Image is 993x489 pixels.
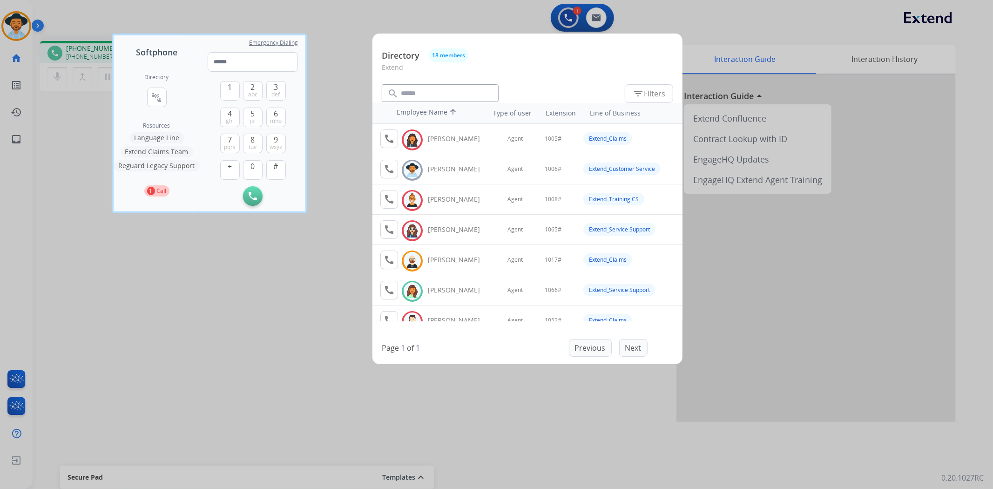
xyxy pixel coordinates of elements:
img: avatar [405,284,419,299]
p: 0.20.1027RC [941,472,984,483]
button: 18 members [429,48,468,62]
button: 3def [266,81,286,101]
button: 1Call [144,185,169,197]
span: mno [270,117,282,125]
span: 1008# [545,196,561,203]
span: abc [248,91,257,98]
img: avatar [405,193,419,208]
span: 1 [228,81,232,93]
span: 0 [251,161,255,172]
span: Emergency Dialing [249,39,298,47]
button: # [266,160,286,180]
span: 3 [274,81,278,93]
mat-icon: call [384,285,395,296]
span: Agent [507,196,523,203]
span: wxyz [270,143,282,151]
span: 7 [228,134,232,145]
button: Extend Claims Team [121,146,193,157]
span: 1066# [545,286,561,294]
div: Extend_Claims [583,314,632,326]
button: Language Line [129,132,184,143]
span: ghi [226,117,234,125]
div: Extend_Training CS [583,193,644,205]
div: Extend_Claims [583,132,632,145]
p: of [407,342,414,353]
span: Agent [507,226,523,233]
span: 1052# [545,317,561,324]
mat-icon: call [384,163,395,175]
p: Extend [382,62,673,80]
span: Agent [507,165,523,173]
span: Resources [143,122,170,129]
button: + [220,160,240,180]
mat-icon: arrow_upward [447,108,459,119]
th: Type of user [480,104,537,122]
mat-icon: connect_without_contact [151,92,162,103]
button: 9wxyz [266,134,286,153]
mat-icon: call [384,315,395,326]
mat-icon: filter_list [633,88,644,99]
button: Filters [625,84,673,103]
p: Page [382,342,399,353]
span: Agent [507,135,523,143]
img: avatar [405,254,419,268]
mat-icon: search [387,88,399,99]
span: 5 [251,108,255,119]
button: Reguard Legacy Support [114,160,200,171]
span: Agent [507,286,523,294]
div: Extend_Service Support [583,223,655,236]
span: 1065# [545,226,561,233]
img: call-button [249,192,257,200]
span: Softphone [136,46,177,59]
span: Filters [633,88,665,99]
span: 2 [251,81,255,93]
span: 4 [228,108,232,119]
h2: Directory [145,74,169,81]
span: 1005# [545,135,561,143]
span: Agent [507,317,523,324]
span: 8 [251,134,255,145]
span: Agent [507,256,523,264]
div: [PERSON_NAME] [428,164,490,174]
div: [PERSON_NAME] [428,134,490,143]
button: 4ghi [220,108,240,127]
img: avatar [405,163,419,177]
button: 1 [220,81,240,101]
span: tuv [249,143,257,151]
div: Extend_Customer Service [583,163,661,175]
p: Directory [382,49,419,62]
span: 6 [274,108,278,119]
span: def [272,91,280,98]
img: avatar [405,224,419,238]
span: 1006# [545,165,561,173]
button: 2abc [243,81,263,101]
div: [PERSON_NAME] [428,255,490,265]
div: [PERSON_NAME] [428,195,490,204]
span: + [228,161,232,172]
div: Extend_Service Support [583,284,655,296]
p: Call [157,187,167,195]
img: avatar [405,133,419,147]
img: avatar [405,314,419,329]
div: Extend_Claims [583,253,632,266]
th: Employee Name [392,103,476,123]
span: 1017# [545,256,561,264]
mat-icon: call [384,133,395,144]
span: jkl [250,117,256,125]
span: pqrs [224,143,236,151]
button: 6mno [266,108,286,127]
div: [PERSON_NAME] [428,316,490,325]
mat-icon: call [384,254,395,265]
mat-icon: call [384,194,395,205]
span: # [274,161,278,172]
div: [PERSON_NAME] [428,285,490,295]
span: 9 [274,134,278,145]
p: 1 [147,187,155,195]
button: 5jkl [243,108,263,127]
button: 0 [243,160,263,180]
th: Line of Business [585,104,678,122]
button: 8tuv [243,134,263,153]
button: 7pqrs [220,134,240,153]
mat-icon: call [384,224,395,235]
th: Extension [541,104,581,122]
